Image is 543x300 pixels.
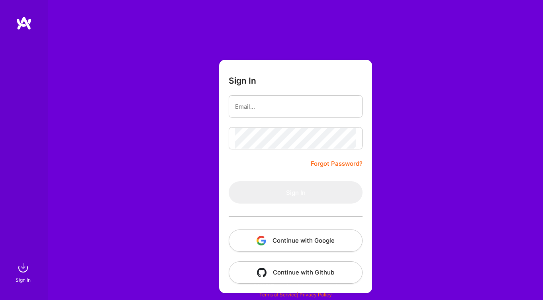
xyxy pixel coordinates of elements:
[48,276,543,296] div: © 2025 ATeams Inc., All rights reserved.
[16,16,32,30] img: logo
[235,96,356,117] input: Email...
[229,261,363,284] button: Continue with Github
[311,159,363,169] a: Forgot Password?
[259,292,332,298] span: |
[259,292,297,298] a: Terms of Service
[257,268,267,277] img: icon
[257,236,266,245] img: icon
[229,181,363,204] button: Sign In
[300,292,332,298] a: Privacy Policy
[16,276,31,284] div: Sign In
[15,260,31,276] img: sign in
[229,229,363,252] button: Continue with Google
[17,260,31,284] a: sign inSign In
[229,76,256,86] h3: Sign In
